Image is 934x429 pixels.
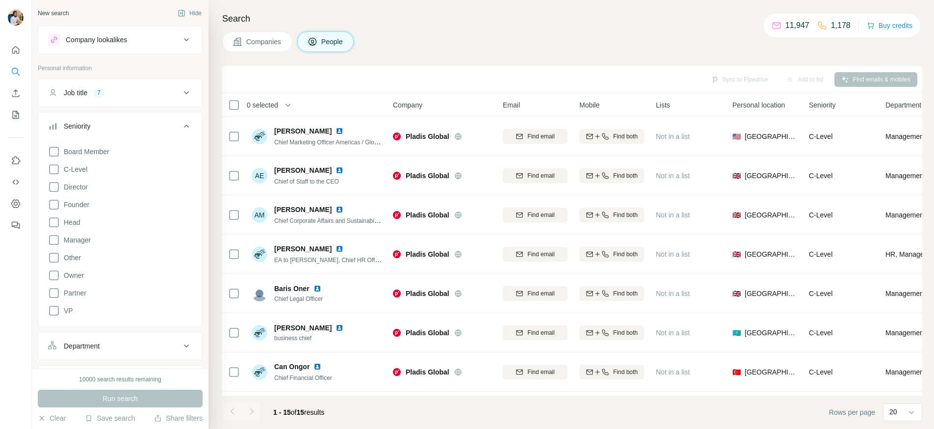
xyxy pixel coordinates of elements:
[885,171,926,181] span: Management
[60,217,80,227] span: Head
[809,290,832,297] span: C-Level
[252,246,267,262] img: Avatar
[60,164,87,174] span: C-Level
[222,12,922,26] h4: Search
[579,286,644,301] button: Find both
[274,323,332,333] span: [PERSON_NAME]
[393,290,401,297] img: Logo of Pladis Global
[274,165,332,175] span: [PERSON_NAME]
[885,100,921,110] span: Department
[885,210,926,220] span: Management
[656,290,690,297] span: Not in a list
[809,329,832,337] span: C-Level
[406,171,449,181] span: Pladis Global
[785,20,809,31] p: 11,947
[246,37,282,47] span: Companies
[252,364,267,380] img: Avatar
[336,324,343,332] img: LinkedIn logo
[64,341,100,351] div: Department
[8,152,24,169] button: Use Surfe on LinkedIn
[93,88,104,97] div: 7
[274,178,339,185] span: Chief of Staff to the CEO
[393,329,401,337] img: Logo of Pladis Global
[745,132,797,141] span: [GEOGRAPHIC_DATA]
[297,408,305,416] span: 15
[313,285,321,293] img: LinkedIn logo
[154,413,203,423] button: Share filters
[745,328,797,338] span: [GEOGRAPHIC_DATA]
[8,216,24,234] button: Feedback
[8,41,24,59] button: Quick start
[393,100,422,110] span: Company
[8,63,24,80] button: Search
[291,408,297,416] span: of
[613,211,638,219] span: Find both
[247,100,278,110] span: 0 selected
[503,129,568,144] button: Find email
[406,367,449,377] span: Pladis Global
[321,37,344,47] span: People
[656,250,690,258] span: Not in a list
[393,368,401,376] img: Logo of Pladis Global
[527,211,554,219] span: Find email
[732,367,741,377] span: 🇹🇷
[64,88,87,98] div: Job title
[745,210,797,220] span: [GEOGRAPHIC_DATA]
[503,325,568,340] button: Find email
[656,368,690,376] span: Not in a list
[66,35,127,45] div: Company lookalikes
[809,172,832,180] span: C-Level
[732,100,785,110] span: Personal location
[393,250,401,258] img: Logo of Pladis Global
[745,171,797,181] span: [GEOGRAPHIC_DATA]
[60,200,89,210] span: Founder
[274,138,448,146] span: Chief Marketing Officer Americas / Global Marketing Academy lead
[503,365,568,379] button: Find email
[745,367,797,377] span: [GEOGRAPHIC_DATA]
[656,172,690,180] span: Not in a list
[656,100,670,110] span: Lists
[579,208,644,222] button: Find both
[273,408,324,416] span: results
[732,210,741,220] span: 🇬🇧
[732,328,741,338] span: 🇰🇿
[60,235,91,245] span: Manager
[889,407,897,417] p: 20
[8,10,24,26] img: Avatar
[273,408,291,416] span: 1 - 15
[38,9,69,18] div: New search
[85,413,135,423] button: Save search
[64,121,90,131] div: Seniority
[613,328,638,337] span: Find both
[503,168,568,183] button: Find email
[38,334,202,358] button: Department
[274,126,332,136] span: [PERSON_NAME]
[809,133,832,140] span: C-Level
[336,127,343,135] img: LinkedIn logo
[809,100,835,110] span: Seniority
[613,250,638,259] span: Find both
[60,270,84,280] span: Owner
[60,253,81,263] span: Other
[38,368,202,391] button: Personal location
[732,249,741,259] span: 🇬🇧
[274,216,400,224] span: Chief Corporate Affairs and Sustainability Officer
[579,100,599,110] span: Mobile
[406,328,449,338] span: Pladis Global
[393,133,401,140] img: Logo of Pladis Global
[809,368,832,376] span: C-Level
[406,289,449,298] span: Pladis Global
[831,20,851,31] p: 1,178
[274,375,332,381] span: Chief Financial Officer
[274,284,310,294] span: Baris Oner
[274,295,325,303] span: Chief Legal Officer
[336,166,343,174] img: LinkedIn logo
[613,368,638,376] span: Find both
[579,247,644,262] button: Find both
[38,114,202,142] button: Seniority
[60,147,109,157] span: Board Member
[60,182,88,192] span: Director
[527,328,554,337] span: Find email
[613,171,638,180] span: Find both
[336,206,343,214] img: LinkedIn logo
